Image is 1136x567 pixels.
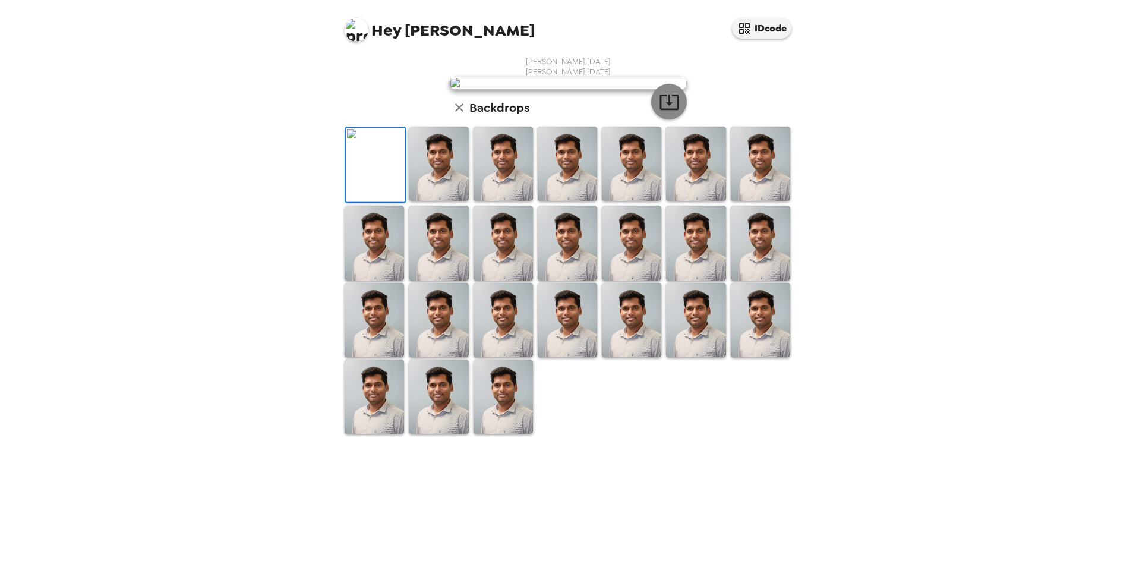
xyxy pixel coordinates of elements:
button: IDcode [732,18,791,39]
span: [PERSON_NAME] [345,12,535,39]
img: user [449,77,687,90]
span: Hey [371,20,401,41]
img: profile pic [345,18,368,42]
img: Original [346,128,405,202]
span: [PERSON_NAME] , [DATE] [526,56,611,67]
span: [PERSON_NAME] , [DATE] [526,67,611,77]
h6: Backdrops [469,98,529,117]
